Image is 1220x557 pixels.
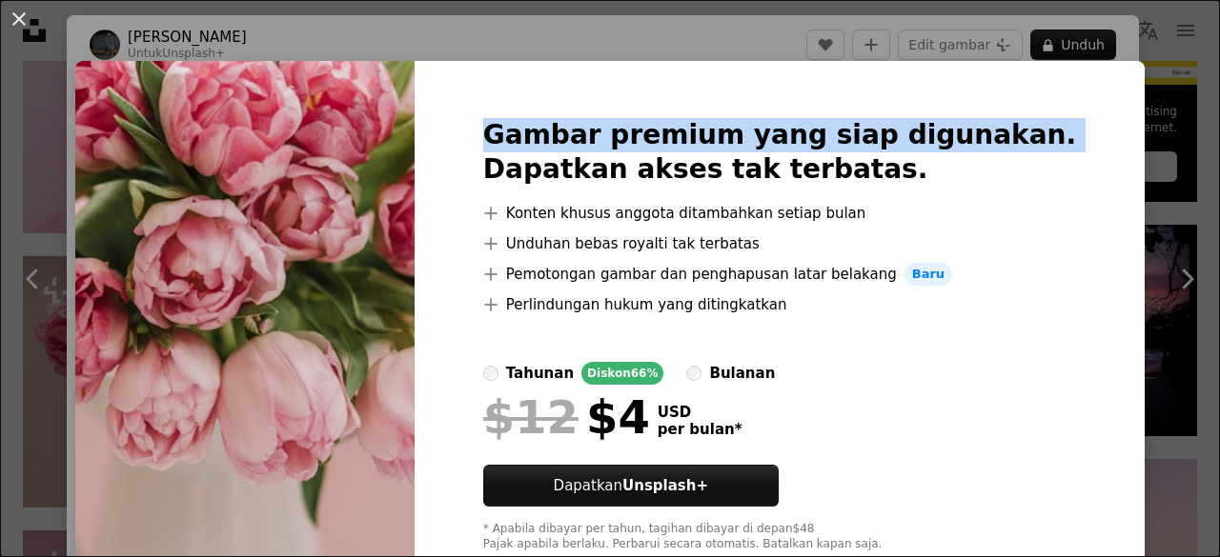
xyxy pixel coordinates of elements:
[709,362,775,385] div: bulanan
[483,465,779,507] button: DapatkanUnsplash+
[483,202,1076,225] li: Konten khusus anggota ditambahkan setiap bulan
[686,366,701,381] input: bulanan
[622,477,708,494] strong: Unsplash+
[483,392,650,442] div: $4
[483,293,1076,316] li: Perlindungan hukum yang ditingkatkan
[506,362,574,385] div: tahunan
[483,392,579,442] span: $12
[905,263,952,286] span: Baru
[483,522,1076,552] div: * Apabila dibayar per tahun, tagihan dibayar di depan $48 Pajak apabila berlaku. Perbarui secara ...
[658,421,742,438] span: per bulan *
[483,263,1076,286] li: Pemotongan gambar dan penghapusan latar belakang
[483,118,1076,187] h2: Gambar premium yang siap digunakan. Dapatkan akses tak terbatas.
[658,404,742,421] span: USD
[581,362,663,385] div: Diskon 66%
[483,232,1076,255] li: Unduhan bebas royalti tak terbatas
[483,366,498,381] input: tahunanDiskon66%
